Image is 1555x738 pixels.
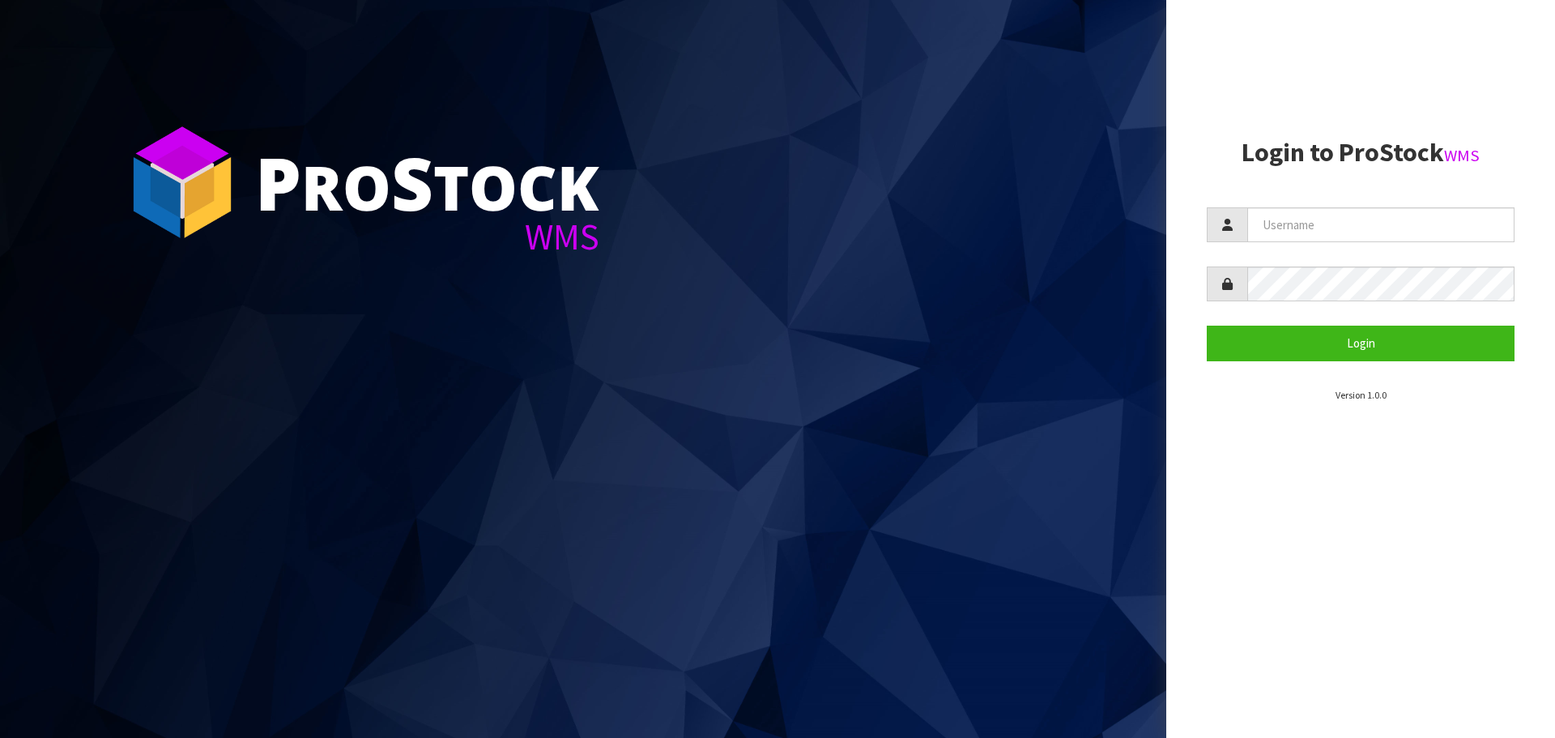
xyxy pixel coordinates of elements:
[255,146,599,219] div: ro tock
[1336,389,1387,401] small: Version 1.0.0
[391,133,433,232] span: S
[1247,207,1515,242] input: Username
[255,133,301,232] span: P
[1207,326,1515,360] button: Login
[121,122,243,243] img: ProStock Cube
[255,219,599,255] div: WMS
[1444,145,1480,166] small: WMS
[1207,139,1515,167] h2: Login to ProStock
